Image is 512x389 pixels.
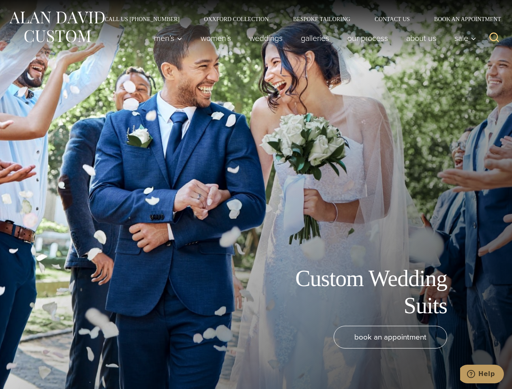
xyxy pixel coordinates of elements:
a: About Us [397,30,446,46]
iframe: Opens a widget where you can chat to one of our agents [460,365,504,385]
a: Contact Us [362,16,422,22]
img: Alan David Custom [8,9,105,45]
a: Galleries [292,30,338,46]
a: Our Process [338,30,397,46]
button: Men’s sub menu toggle [145,30,192,46]
a: book an appointment [334,326,447,348]
a: Women’s [192,30,240,46]
nav: Primary Navigation [145,30,481,46]
a: Oxxford Collection [192,16,281,22]
a: Book an Appointment [422,16,504,22]
nav: Secondary Navigation [92,16,504,22]
button: View Search Form [484,28,504,48]
span: book an appointment [354,331,426,343]
a: Bespoke Tailoring [281,16,362,22]
h1: Custom Wedding Suits [265,265,447,319]
a: weddings [240,30,292,46]
button: Sale sub menu toggle [446,30,481,46]
a: Call Us [PHONE_NUMBER] [92,16,192,22]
